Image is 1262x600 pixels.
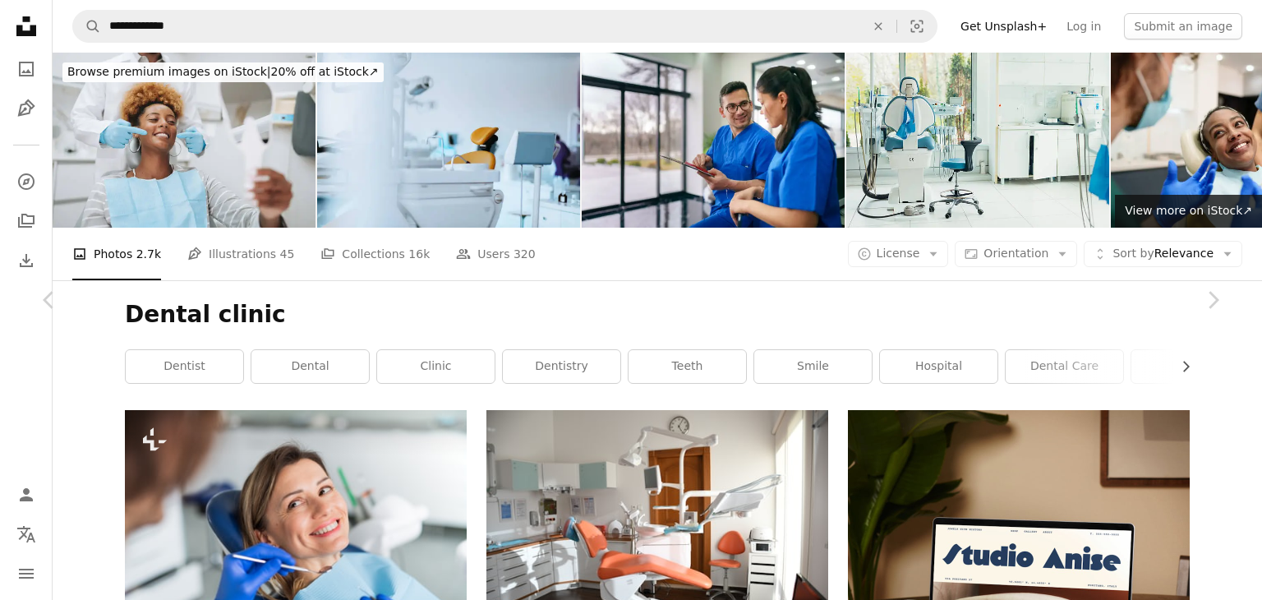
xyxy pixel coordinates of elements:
a: smile [754,350,872,383]
a: Users 320 [456,228,535,280]
a: doctor [1131,350,1249,383]
a: dentist [126,350,243,383]
span: Browse premium images on iStock | [67,65,270,78]
a: Explore [10,165,43,198]
span: View more on iStock ↗ [1125,204,1252,217]
a: Photos [10,53,43,85]
button: License [848,241,949,267]
button: Language [10,518,43,551]
button: Sort byRelevance [1084,241,1242,267]
form: Find visuals sitewide [72,10,937,43]
a: Log in [1057,13,1111,39]
img: Healthcare workers talking together at the lobby in the clinic. [582,53,845,228]
a: Illustrations [10,92,43,125]
span: 45 [280,245,295,263]
button: Orientation [955,241,1077,267]
a: Illustrations 45 [187,228,294,280]
span: License [877,247,920,260]
img: Woman in dentist office holding mirror [53,53,315,228]
a: Log in / Sign up [10,478,43,511]
a: hospital [880,350,997,383]
img: Modern dental office with equipment and tools for examining and treating patients [846,53,1109,228]
button: Visual search [897,11,937,42]
span: 320 [514,245,536,263]
span: 16k [408,245,430,263]
a: dental care [1006,350,1123,383]
span: Relevance [1112,246,1214,262]
a: Browse premium images on iStock|20% off at iStock↗ [53,53,394,92]
div: 20% off at iStock ↗ [62,62,384,82]
button: Search Unsplash [73,11,101,42]
a: dentistry [503,350,620,383]
button: Menu [10,557,43,590]
a: Get Unsplash+ [951,13,1057,39]
span: Sort by [1112,247,1154,260]
a: Collections [10,205,43,238]
a: A woman has an annual dental check-up in dentist surgery. [125,516,467,531]
img: Bright and Minimalist Dental Clinic with a Clean Aesthetic [317,53,580,228]
a: clinic [377,350,495,383]
button: Clear [860,11,896,42]
a: red and white massage chair [486,516,828,531]
a: teeth [629,350,746,383]
a: dental [251,350,369,383]
span: Orientation [983,247,1048,260]
a: View more on iStock↗ [1115,195,1262,228]
button: Submit an image [1124,13,1242,39]
h1: Dental clinic [125,300,1190,330]
a: Next [1163,221,1262,379]
a: Collections 16k [320,228,430,280]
